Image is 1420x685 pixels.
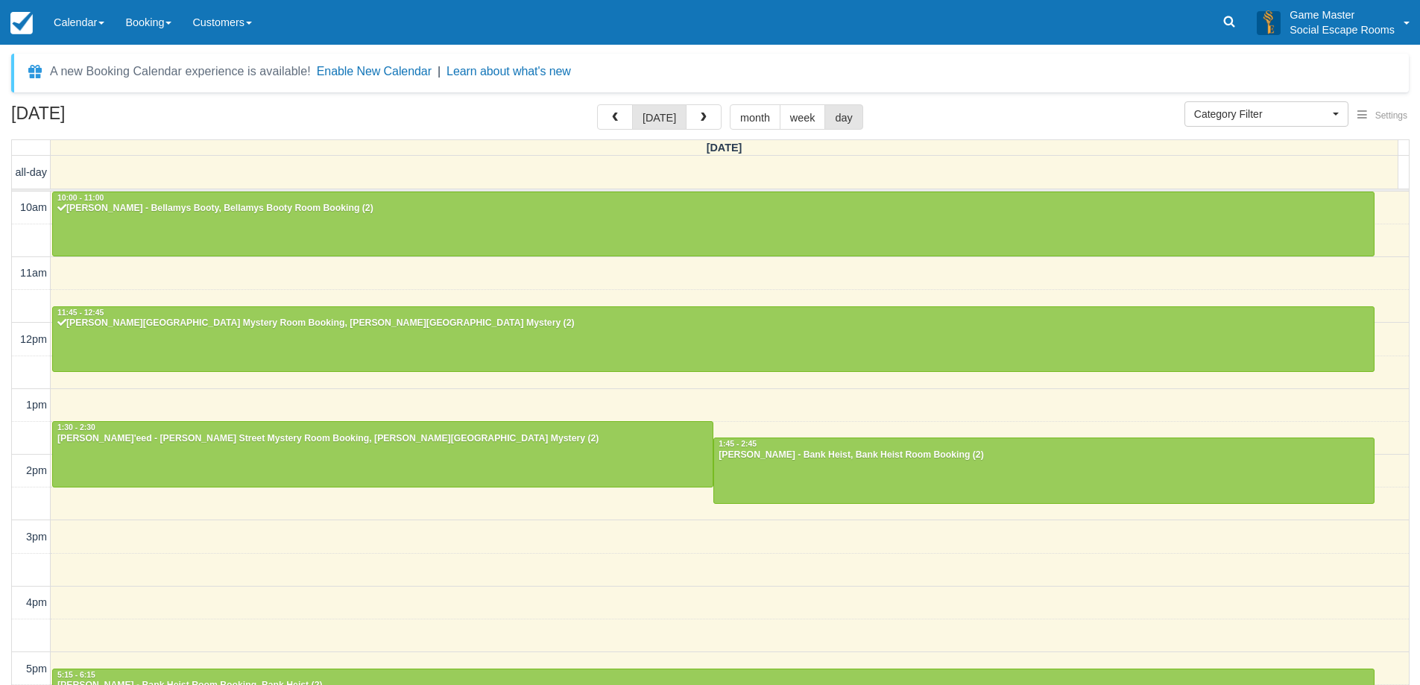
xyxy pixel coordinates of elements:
[26,399,47,411] span: 1pm
[57,423,95,432] span: 1:30 - 2:30
[1290,22,1395,37] p: Social Escape Rooms
[730,104,780,130] button: month
[824,104,862,130] button: day
[438,65,441,78] span: |
[1348,105,1416,127] button: Settings
[1375,110,1407,121] span: Settings
[57,309,104,317] span: 11:45 - 12:45
[50,63,311,81] div: A new Booking Calendar experience is available!
[52,306,1375,372] a: 11:45 - 12:45[PERSON_NAME][GEOGRAPHIC_DATA] Mystery Room Booking, [PERSON_NAME][GEOGRAPHIC_DATA] ...
[707,142,742,154] span: [DATE]
[718,449,1370,461] div: [PERSON_NAME] - Bank Heist, Bank Heist Room Booking (2)
[11,104,200,132] h2: [DATE]
[1290,7,1395,22] p: Game Master
[52,421,713,487] a: 1:30 - 2:30[PERSON_NAME]'eed - [PERSON_NAME] Street Mystery Room Booking, [PERSON_NAME][GEOGRAPHI...
[1257,10,1281,34] img: A3
[10,12,33,34] img: checkfront-main-nav-mini-logo.png
[780,104,826,130] button: week
[20,201,47,213] span: 10am
[446,65,571,78] a: Learn about what's new
[1194,107,1329,121] span: Category Filter
[57,318,1370,329] div: [PERSON_NAME][GEOGRAPHIC_DATA] Mystery Room Booking, [PERSON_NAME][GEOGRAPHIC_DATA] Mystery (2)
[57,203,1370,215] div: [PERSON_NAME] - Bellamys Booty, Bellamys Booty Room Booking (2)
[20,333,47,345] span: 12pm
[52,192,1375,257] a: 10:00 - 11:00[PERSON_NAME] - Bellamys Booty, Bellamys Booty Room Booking (2)
[26,663,47,675] span: 5pm
[26,464,47,476] span: 2pm
[632,104,687,130] button: [DATE]
[719,440,757,448] span: 1:45 - 2:45
[317,64,432,79] button: Enable New Calendar
[1184,101,1348,127] button: Category Filter
[16,166,47,178] span: all-day
[57,671,95,679] span: 5:15 - 6:15
[57,433,709,445] div: [PERSON_NAME]'eed - [PERSON_NAME] Street Mystery Room Booking, [PERSON_NAME][GEOGRAPHIC_DATA] Mys...
[57,194,104,202] span: 10:00 - 11:00
[26,531,47,543] span: 3pm
[26,596,47,608] span: 4pm
[20,267,47,279] span: 11am
[713,438,1375,503] a: 1:45 - 2:45[PERSON_NAME] - Bank Heist, Bank Heist Room Booking (2)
